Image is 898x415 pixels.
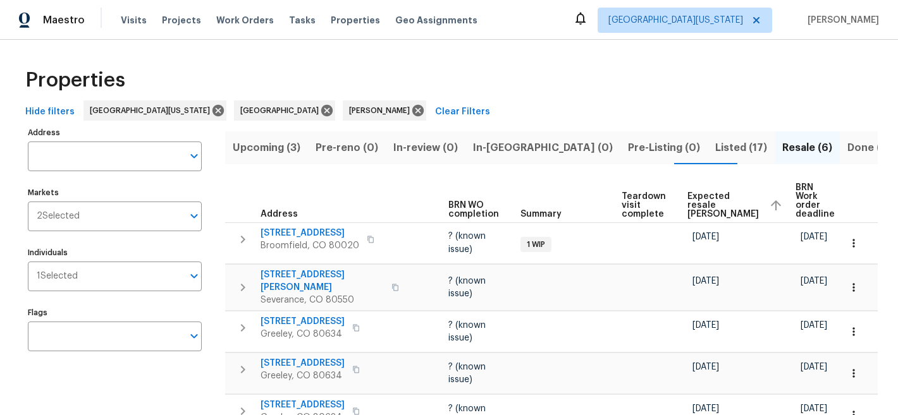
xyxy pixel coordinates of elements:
[289,16,316,25] span: Tasks
[349,104,415,117] span: [PERSON_NAME]
[448,232,486,253] span: ? (known issue)
[216,14,274,27] span: Work Orders
[692,404,719,413] span: [DATE]
[331,14,380,27] span: Properties
[473,139,613,157] span: In-[GEOGRAPHIC_DATA] (0)
[28,249,202,256] label: Individuals
[316,139,378,157] span: Pre-reno (0)
[37,271,78,282] span: 1 Selected
[687,192,759,219] span: Expected resale [PERSON_NAME]
[261,315,345,328] span: [STREET_ADDRESS]
[261,294,384,306] span: Severance, CO 80550
[715,139,767,157] span: Listed (17)
[185,327,203,345] button: Open
[692,363,719,371] span: [DATE]
[28,189,202,196] label: Markets
[395,14,477,27] span: Geo Assignments
[261,239,359,252] span: Broomfield, CO 80020
[83,100,226,121] div: [GEOGRAPHIC_DATA][US_STATE]
[185,267,203,285] button: Open
[628,139,700,157] span: Pre-Listing (0)
[261,268,384,294] span: [STREET_ADDRESS][PERSON_NAME]
[185,207,203,225] button: Open
[796,183,835,219] span: BRN Work order deadline
[121,14,147,27] span: Visits
[692,232,719,241] span: [DATE]
[261,227,359,239] span: [STREET_ADDRESS]
[25,74,125,87] span: Properties
[782,139,832,157] span: Resale (6)
[522,239,550,250] span: 1 WIP
[185,147,203,165] button: Open
[240,104,324,117] span: [GEOGRAPHIC_DATA]
[801,321,827,330] span: [DATE]
[28,309,202,316] label: Flags
[435,104,490,120] span: Clear Filters
[692,277,719,286] span: [DATE]
[520,210,562,219] span: Summary
[261,357,345,370] span: [STREET_ADDRESS]
[801,277,827,286] span: [DATE]
[162,14,201,27] span: Projects
[801,363,827,371] span: [DATE]
[608,14,743,27] span: [GEOGRAPHIC_DATA][US_STATE]
[448,321,486,342] span: ? (known issue)
[90,104,215,117] span: [GEOGRAPHIC_DATA][US_STATE]
[692,321,719,330] span: [DATE]
[448,363,486,384] span: ? (known issue)
[448,201,499,219] span: BRN WO completion
[261,328,345,340] span: Greeley, CO 80634
[261,399,345,411] span: [STREET_ADDRESS]
[622,192,666,219] span: Teardown visit complete
[343,100,426,121] div: [PERSON_NAME]
[801,404,827,413] span: [DATE]
[37,211,80,222] span: 2 Selected
[393,139,458,157] span: In-review (0)
[233,139,300,157] span: Upcoming (3)
[261,370,345,382] span: Greeley, CO 80634
[28,129,202,136] label: Address
[25,104,75,120] span: Hide filters
[261,210,298,219] span: Address
[803,14,879,27] span: [PERSON_NAME]
[43,14,85,27] span: Maestro
[20,100,80,124] button: Hide filters
[234,100,335,121] div: [GEOGRAPHIC_DATA]
[801,232,827,241] span: [DATE]
[448,277,486,298] span: ? (known issue)
[430,100,495,124] button: Clear Filters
